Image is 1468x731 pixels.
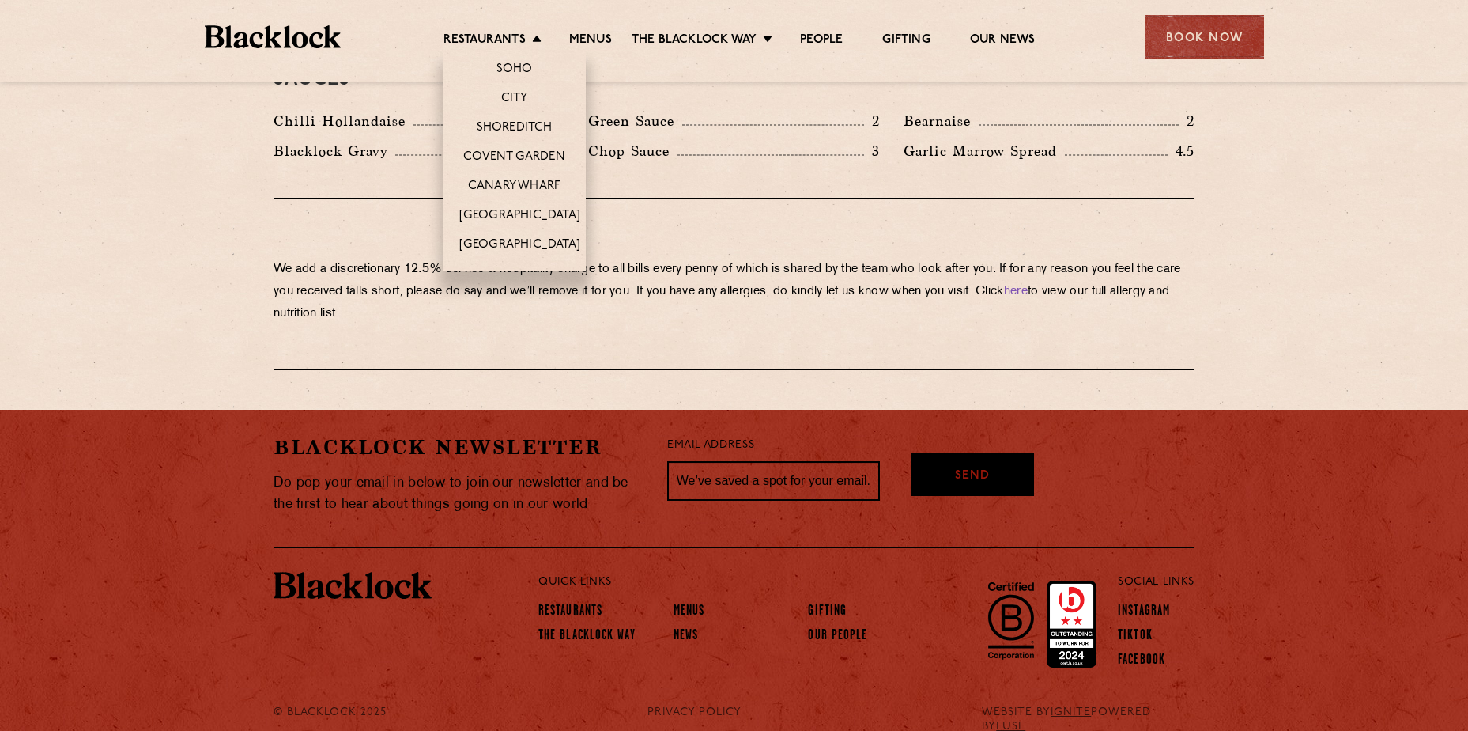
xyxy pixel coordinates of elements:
[647,706,742,720] a: PRIVACY POLICY
[1118,628,1153,646] a: TikTok
[864,111,880,131] p: 2
[538,572,1066,593] p: Quick Links
[904,140,1065,162] p: Garlic Marrow Spread
[274,110,413,132] p: Chilli Hollandaise
[569,32,612,50] a: Menus
[274,259,1194,325] p: We add a discretionary 12.5% service & hospitality charge to all bills every penny of which is sh...
[808,628,867,646] a: Our People
[1004,286,1028,297] a: here
[468,179,560,196] a: Canary Wharf
[463,150,565,167] a: Covent Garden
[674,604,705,621] a: Menus
[538,604,602,621] a: Restaurants
[674,628,698,646] a: News
[459,208,580,225] a: [GEOGRAPHIC_DATA]
[667,437,754,455] label: Email Address
[1118,604,1170,621] a: Instagram
[274,140,395,162] p: Blacklock Gravy
[496,62,533,79] a: Soho
[864,141,880,161] p: 3
[1051,706,1091,718] a: IGNITE
[538,628,636,646] a: The Blacklock Way
[1145,15,1264,59] div: Book Now
[274,472,643,515] p: Do pop your email in below to join our newsletter and be the first to hear about things going on ...
[274,434,643,461] h2: Blacklock Newsletter
[1118,653,1165,670] a: Facebook
[274,572,432,599] img: BL_Textured_Logo-footer-cropped.svg
[882,32,930,50] a: Gifting
[477,120,553,138] a: Shoreditch
[667,461,880,501] input: We’ve saved a spot for your email...
[808,604,847,621] a: Gifting
[904,110,979,132] p: Bearnaise
[979,573,1043,668] img: B-Corp-Logo-Black-RGB.svg
[970,32,1036,50] a: Our News
[955,468,990,486] span: Send
[588,110,682,132] p: Green Sauce
[632,32,757,50] a: The Blacklock Way
[1179,111,1194,131] p: 2
[1047,581,1096,668] img: Accred_2023_2star.png
[588,140,677,162] p: Chop Sauce
[1118,572,1194,593] p: Social Links
[501,91,528,108] a: City
[1168,141,1194,161] p: 4.5
[205,25,342,48] img: BL_Textured_Logo-footer-cropped.svg
[800,32,843,50] a: People
[443,32,526,50] a: Restaurants
[459,237,580,255] a: [GEOGRAPHIC_DATA]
